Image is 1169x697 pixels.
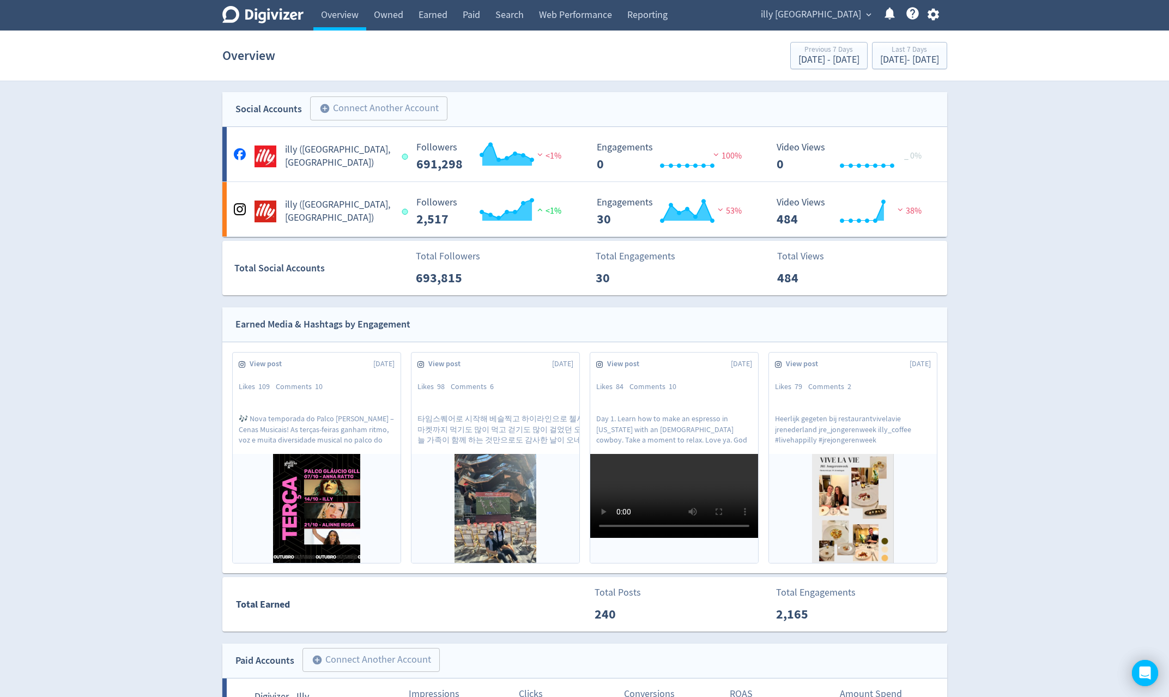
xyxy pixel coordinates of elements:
h5: illy ([GEOGRAPHIC_DATA], [GEOGRAPHIC_DATA]) [285,198,392,225]
div: Likes [239,381,276,392]
img: negative-performance.svg [715,205,726,214]
p: Total Posts [595,585,657,600]
span: <1% [535,150,561,161]
span: 10 [669,381,676,391]
button: Last 7 Days[DATE]- [DATE] [872,42,947,69]
div: Social Accounts [235,101,302,117]
svg: Video Views 484 [771,197,935,226]
a: View post[DATE]Likes79Comments2Heerlijk gegeten bij restaurantvivelavie jrenederland jre_jongeren... [769,353,937,563]
span: expand_more [864,10,874,20]
div: Comments [451,381,500,392]
span: 10 [315,381,323,391]
span: Data last synced: 10 Oct 2025, 2:01pm (AEDT) [402,209,411,215]
p: Heerlijk gegeten bij restaurantvivelavie jrenederland jre_jongerenweek illy_coffee #livehappilly ... [775,414,931,444]
img: negative-performance.svg [895,205,906,214]
span: View post [428,359,467,369]
p: 693,815 [416,268,478,288]
span: [DATE] [731,359,752,369]
p: 240 [595,604,657,624]
h5: illy ([GEOGRAPHIC_DATA], [GEOGRAPHIC_DATA]) [285,143,392,169]
div: Open Intercom Messenger [1132,660,1158,686]
div: Likes [596,381,629,392]
div: Total Earned [223,597,585,613]
p: 타임스퀘어로 시작해 베슬찍고 하이라인으로 첼시마켓까지 먹기도 많이 먹고 걷기도 많이 걸었던 오늘 가족이 함께 하는 것만으로도 감사한 날이 오네 물론 엄마도 보고 싶고, 동생도... [417,414,589,444]
a: illy (AU, NZ) undefinedilly ([GEOGRAPHIC_DATA], [GEOGRAPHIC_DATA]) Followers --- Followers 2,517 ... [222,182,947,237]
span: 38% [895,205,922,216]
svg: Engagements 0 [591,142,755,171]
span: add_circle [312,654,323,665]
div: Comments [629,381,682,392]
p: 30 [596,268,658,288]
span: illy [GEOGRAPHIC_DATA] [761,6,861,23]
p: Total Followers [416,249,480,264]
div: Likes [417,381,451,392]
span: 109 [258,381,270,391]
a: View post[DATE]Likes84Comments10Day 1. Learn how to make an espresso in [US_STATE] with an [DEMOG... [590,353,758,563]
p: Day 1. Learn how to make an espresso in [US_STATE] with an [DEMOGRAPHIC_DATA] cowboy. Take a mome... [596,414,752,444]
span: 100% [711,150,742,161]
span: add_circle [319,103,330,114]
p: 2,165 [776,604,839,624]
button: Connect Another Account [310,96,447,120]
button: Connect Another Account [302,648,440,672]
a: Connect Another Account [294,650,440,672]
span: [DATE] [552,359,573,369]
button: illy [GEOGRAPHIC_DATA] [757,6,874,23]
svg: Engagements 30 [591,197,755,226]
span: 6 [490,381,494,391]
svg: Followers --- [411,142,574,171]
a: Connect Another Account [302,98,447,120]
svg: Video Views 0 [771,142,935,171]
p: Total Engagements [596,249,675,264]
span: View post [786,359,824,369]
div: Paid Accounts [235,653,294,669]
p: Total Engagements [776,585,856,600]
span: [DATE] [910,359,931,369]
span: _ 0% [904,150,922,161]
img: negative-performance.svg [535,150,546,159]
div: Previous 7 Days [798,46,859,55]
span: 53% [715,205,742,216]
img: illy (AU, NZ) undefined [255,146,276,167]
span: <1% [535,205,561,216]
span: [DATE] [373,359,395,369]
p: 484 [777,268,840,288]
div: Likes [775,381,808,392]
img: positive-performance.svg [535,205,546,214]
p: 🎶 Nova temporada do Palco [PERSON_NAME] – Cenas Musicais! As terças-feiras ganham ritmo, voz e mu... [239,414,395,444]
a: Total EarnedTotal Posts240Total Engagements2,165 [222,577,947,632]
a: View post[DATE]Likes109Comments10🎶 Nova temporada do Palco [PERSON_NAME] – Cenas Musicais! As ter... [233,353,401,563]
div: Earned Media & Hashtags by Engagement [235,317,410,332]
h1: Overview [222,38,275,73]
span: View post [607,359,645,369]
div: [DATE] - [DATE] [798,55,859,65]
span: 84 [616,381,623,391]
span: Data last synced: 10 Oct 2025, 2:01pm (AEDT) [402,154,411,160]
div: Comments [808,381,857,392]
span: 98 [437,381,445,391]
a: illy (AU, NZ) undefinedilly ([GEOGRAPHIC_DATA], [GEOGRAPHIC_DATA]) Followers --- Followers 691,29... [222,127,947,181]
div: Comments [276,381,329,392]
div: Last 7 Days [880,46,939,55]
img: illy (AU, NZ) undefined [255,201,276,222]
div: [DATE] - [DATE] [880,55,939,65]
span: 2 [847,381,851,391]
a: View post[DATE]Likes98Comments6타임스퀘어로 시작해 베슬찍고 하이라인으로 첼시마켓까지 먹기도 많이 먹고 걷기도 많이 걸었던 오늘 가족이 함께 하는 것만... [411,353,595,563]
span: View post [250,359,288,369]
div: Total Social Accounts [234,260,408,276]
button: Previous 7 Days[DATE] - [DATE] [790,42,868,69]
svg: Followers --- [411,197,574,226]
img: negative-performance.svg [711,150,722,159]
p: Total Views [777,249,840,264]
span: 79 [795,381,802,391]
